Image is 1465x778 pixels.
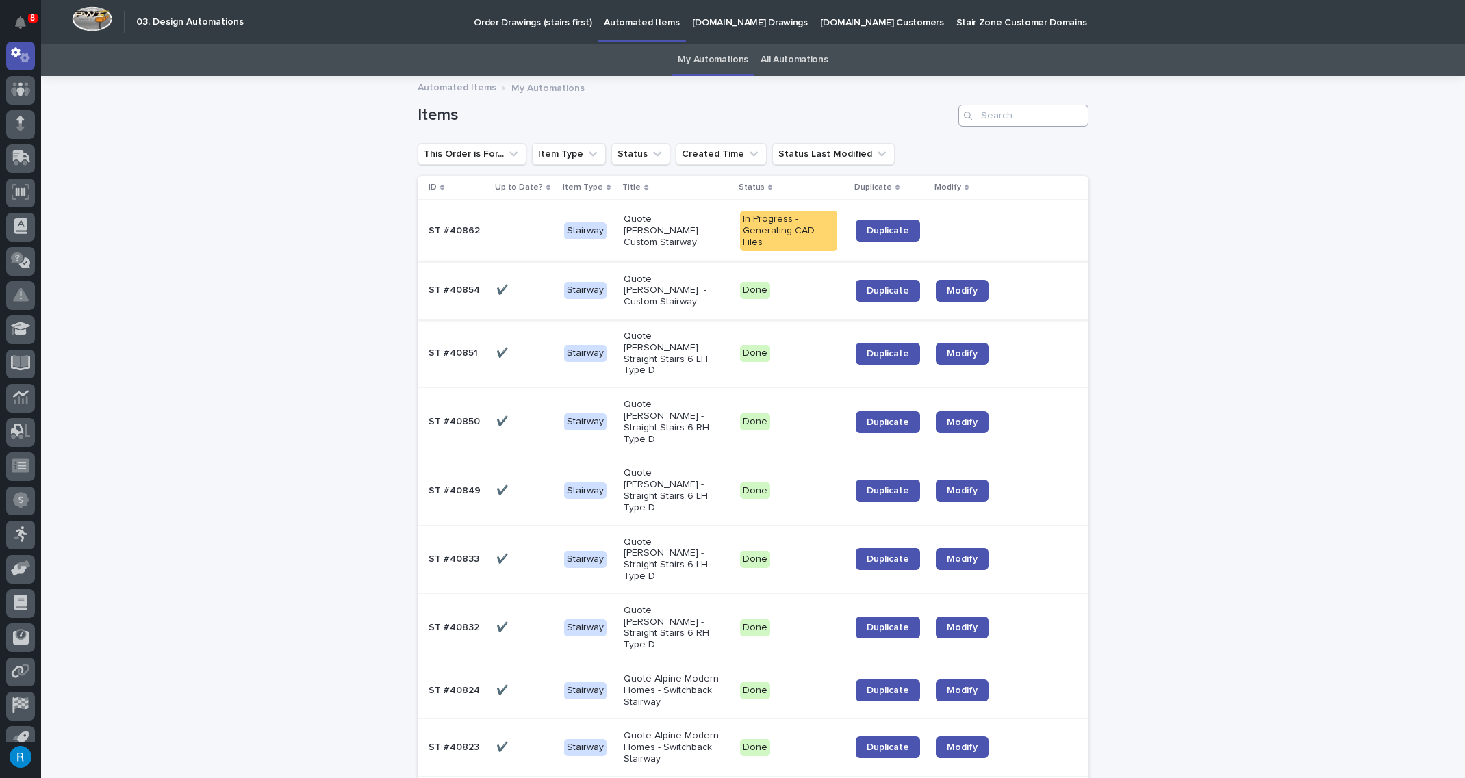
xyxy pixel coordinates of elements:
[947,686,978,695] span: Modify
[429,282,483,296] p: ST #40854
[624,399,722,445] p: Quote [PERSON_NAME] - Straight Stairs 6 RH Type D
[856,736,920,758] a: Duplicate
[418,388,1088,456] tr: ST #40850ST #40850 ✔️✔️ StairwayQuote [PERSON_NAME] - Straight Stairs 6 RH Type DDoneDuplicateModify
[867,742,909,752] span: Duplicate
[856,220,920,242] a: Duplicate
[958,105,1088,127] input: Search
[947,554,978,564] span: Modify
[496,222,502,237] p: -
[740,413,770,430] div: Done
[936,548,989,570] a: Modify
[418,319,1088,387] tr: ST #40851ST #40851 ✔️✔️ StairwayQuote [PERSON_NAME] - Straight Stairs 6 LH Type DDoneDuplicateModify
[429,551,482,565] p: ST #40833
[429,739,482,753] p: ST #40823
[624,536,722,582] p: Quote [PERSON_NAME] - Straight Stairs 6 LH Type D
[867,286,909,296] span: Duplicate
[532,143,606,165] button: Item Type
[418,200,1088,262] tr: ST #40862ST #40862 -- StairwayQuote [PERSON_NAME] - Custom StairwayIn Progress - Generating CAD F...
[429,482,483,497] p: ST #40849
[496,482,511,497] p: ✔️
[936,617,989,638] a: Modify
[936,736,989,758] a: Modify
[564,619,607,636] div: Stairway
[856,480,920,502] a: Duplicate
[611,143,670,165] button: Status
[564,413,607,430] div: Stairway
[867,686,909,695] span: Duplicate
[496,739,511,753] p: ✔️
[947,417,978,427] span: Modify
[740,682,770,699] div: Done
[429,222,483,237] p: ST #40862
[17,16,35,38] div: Notifications8
[30,13,35,23] p: 8
[740,739,770,756] div: Done
[936,679,989,701] a: Modify
[947,486,978,495] span: Modify
[856,411,920,433] a: Duplicate
[676,143,767,165] button: Created Time
[740,619,770,636] div: Done
[418,525,1088,593] tr: ST #40833ST #40833 ✔️✔️ StairwayQuote [PERSON_NAME] - Straight Stairs 6 LH Type DDoneDuplicateModify
[564,282,607,299] div: Stairway
[624,274,722,308] p: Quote [PERSON_NAME] - Custom Stairway
[856,280,920,302] a: Duplicate
[564,551,607,568] div: Stairway
[856,617,920,638] a: Duplicate
[740,482,770,500] div: Done
[6,8,35,37] button: Notifications
[772,143,895,165] button: Status Last Modified
[761,44,828,76] a: All Automations
[867,623,909,632] span: Duplicate
[496,345,511,359] p: ✔️
[496,551,511,565] p: ✔️
[429,345,481,359] p: ST #40851
[936,480,989,502] a: Modify
[496,413,511,428] p: ✔️
[429,682,483,697] p: ST #40824
[622,180,641,195] p: Title
[624,467,722,513] p: Quote [PERSON_NAME] - Straight Stairs 6 LH Type D
[678,44,748,76] a: My Automations
[72,6,112,31] img: Workspace Logo
[496,682,511,697] p: ✔️
[418,719,1088,776] tr: ST #40823ST #40823 ✔️✔️ StairwayQuote Alpine Modern Homes - Switchback StairwayDoneDuplicateModify
[740,551,770,568] div: Done
[947,623,978,632] span: Modify
[418,79,496,94] a: Automated Items
[564,345,607,362] div: Stairway
[624,730,722,764] p: Quote Alpine Modern Homes - Switchback Stairway
[936,280,989,302] a: Modify
[739,180,765,195] p: Status
[418,105,953,125] h1: Items
[496,619,511,634] p: ✔️
[429,619,482,634] p: ST #40832
[740,282,770,299] div: Done
[947,742,978,752] span: Modify
[936,343,989,365] a: Modify
[934,180,961,195] p: Modify
[867,349,909,359] span: Duplicate
[740,345,770,362] div: Done
[495,180,543,195] p: Up to Date?
[624,673,722,708] p: Quote Alpine Modern Homes - Switchback Stairway
[496,282,511,296] p: ✔️
[564,482,607,500] div: Stairway
[856,548,920,570] a: Duplicate
[564,739,607,756] div: Stairway
[856,343,920,365] a: Duplicate
[947,286,978,296] span: Modify
[418,662,1088,718] tr: ST #40824ST #40824 ✔️✔️ StairwayQuote Alpine Modern Homes - Switchback StairwayDoneDuplicateModify
[6,742,35,771] button: users-avatar
[867,554,909,564] span: Duplicate
[563,180,603,195] p: Item Type
[418,593,1088,662] tr: ST #40832ST #40832 ✔️✔️ StairwayQuote [PERSON_NAME] - Straight Stairs 6 RH Type DDoneDuplicateModify
[856,679,920,701] a: Duplicate
[867,486,909,495] span: Duplicate
[418,456,1088,525] tr: ST #40849ST #40849 ✔️✔️ StairwayQuote [PERSON_NAME] - Straight Stairs 6 LH Type DDoneDuplicateModify
[136,16,244,28] h2: 03. Design Automations
[867,417,909,427] span: Duplicate
[564,682,607,699] div: Stairway
[429,413,483,428] p: ST #40850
